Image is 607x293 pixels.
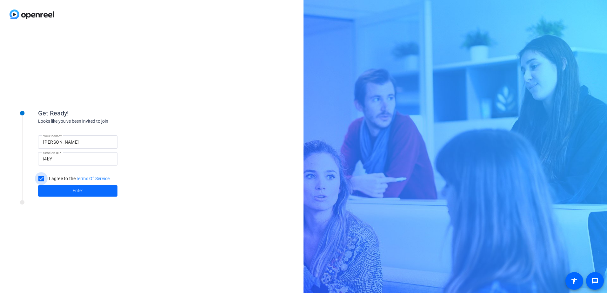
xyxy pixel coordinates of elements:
[43,134,60,138] mat-label: Your name
[38,185,117,197] button: Enter
[76,176,110,181] a: Terms Of Service
[591,277,599,285] mat-icon: message
[43,151,59,155] mat-label: Session ID
[73,187,83,194] span: Enter
[38,118,165,125] div: Looks like you've been invited to join
[38,108,165,118] div: Get Ready!
[48,175,110,182] label: I agree to the
[570,277,578,285] mat-icon: accessibility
